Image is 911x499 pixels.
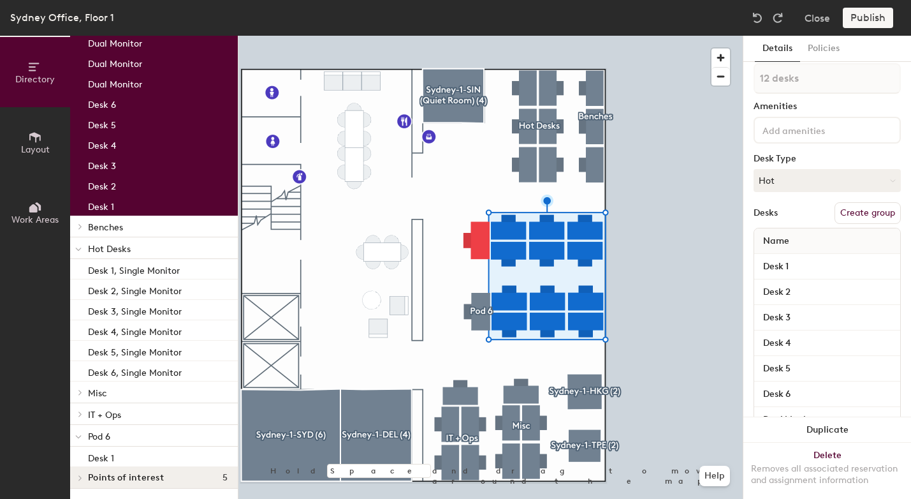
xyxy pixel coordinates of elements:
[15,74,55,85] span: Directory
[222,473,228,483] span: 5
[771,11,784,24] img: Redo
[743,443,911,499] button: DeleteRemoves all associated reservation and assignment information
[757,283,898,301] input: Unnamed desk
[757,258,898,276] input: Unnamed desk
[88,473,164,483] span: Points of interest
[751,463,903,486] div: Removes all associated reservation and assignment information
[754,154,901,164] div: Desk Type
[88,244,131,255] span: Hot Desks
[88,449,114,464] p: Desk 1
[88,177,116,192] p: Desk 2
[88,137,116,151] p: Desk 4
[757,385,898,403] input: Unnamed desk
[757,334,898,352] input: Unnamed desk
[800,36,847,62] button: Policies
[834,202,901,224] button: Create group
[88,198,114,212] p: Desk 1
[88,34,142,49] p: Dual Monitor
[757,230,796,253] span: Name
[754,169,901,192] button: Hot
[88,282,182,297] p: Desk 2, Single Monitor
[88,55,142,70] p: Dual Monitor
[88,364,182,378] p: Desk 6, Single Monitor
[743,417,911,443] button: Duplicate
[88,157,116,172] p: Desk 3
[757,309,898,327] input: Unnamed desk
[88,96,116,110] p: Desk 6
[88,323,182,338] p: Desk 4, Single Monitor
[88,388,107,399] span: Misc
[754,208,778,218] div: Desks
[805,8,830,28] button: Close
[760,122,875,137] input: Add amenities
[755,36,800,62] button: Details
[88,302,182,317] p: Desk 3, Single Monitor
[88,116,116,131] p: Desk 5
[88,410,121,421] span: IT + Ops
[757,360,898,378] input: Unnamed desk
[757,411,898,429] input: Unnamed desk
[88,431,110,442] span: Pod 6
[88,262,180,276] p: Desk 1, Single Monitor
[88,343,182,358] p: Desk 5, Single Monitor
[699,466,730,486] button: Help
[10,10,114,26] div: Sydney Office, Floor 1
[88,75,142,90] p: Dual Monitor
[88,222,123,233] span: Benches
[751,11,764,24] img: Undo
[21,144,50,155] span: Layout
[754,101,901,112] div: Amenities
[11,214,59,225] span: Work Areas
